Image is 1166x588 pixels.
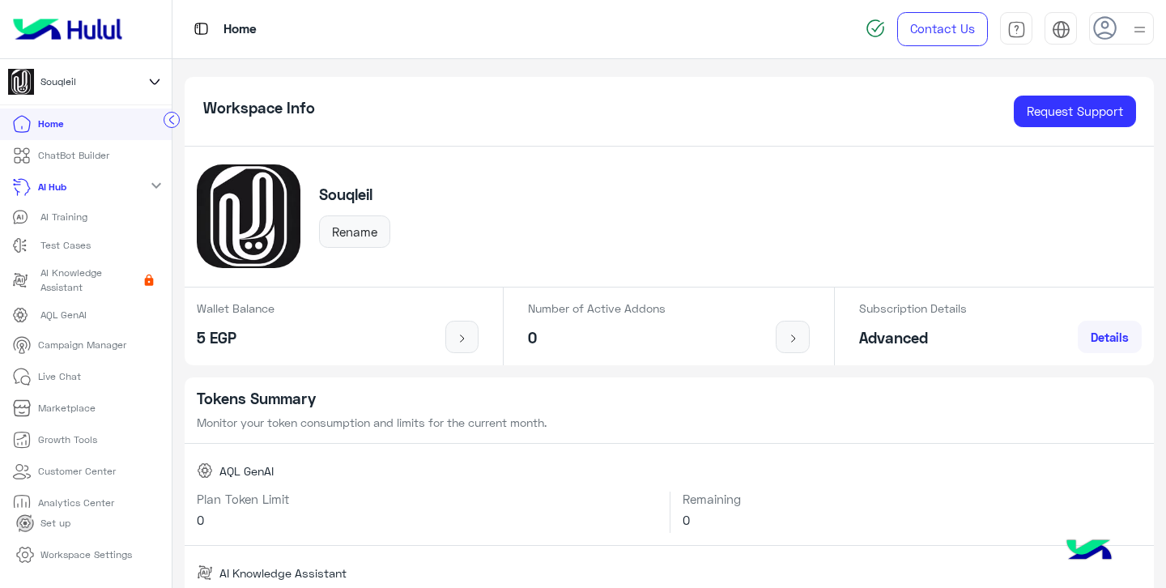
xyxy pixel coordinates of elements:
[38,464,116,479] p: Customer Center
[223,19,257,40] p: Home
[866,19,885,38] img: spinner
[197,164,300,268] img: workspace-image
[1078,321,1142,353] a: Details
[859,300,967,317] p: Subscription Details
[1007,20,1026,39] img: tab
[319,185,390,204] h5: Souqleil
[38,432,97,447] p: Growth Tools
[38,369,81,384] p: Live Chat
[1130,19,1150,40] img: profile
[219,565,347,582] span: AI Knowledge Assistant
[197,414,1142,431] p: Monitor your token consumption and limits for the current month.
[38,401,96,415] p: Marketplace
[1000,12,1032,46] a: tab
[40,266,138,295] p: AI Knowledge Assistant
[319,215,390,248] button: Rename
[147,176,166,195] mat-icon: expand_more
[197,492,657,506] h6: Plan Token Limit
[40,548,132,562] p: Workspace Settings
[3,508,83,539] a: Set up
[197,565,213,581] img: AI Knowledge Assistant
[528,329,666,347] h5: 0
[1061,523,1117,580] img: hulul-logo.png
[897,12,988,46] a: Contact Us
[40,75,76,89] span: Souqleil
[38,338,126,352] p: Campaign Manager
[1052,20,1070,39] img: tab
[191,19,211,39] img: tab
[38,180,66,194] p: AI Hub
[40,238,91,253] p: Test Cases
[1014,96,1136,128] a: Request Support
[197,300,274,317] p: Wallet Balance
[3,539,145,571] a: Workspace Settings
[528,300,666,317] p: Number of Active Addons
[683,513,1142,527] h6: 0
[38,117,63,131] p: Home
[197,513,657,527] h6: 0
[197,390,1142,408] h5: Tokens Summary
[197,462,213,479] img: AQL GenAI
[38,496,114,510] p: Analytics Center
[6,12,129,46] img: Logo
[197,329,274,347] h5: 5 EGP
[38,148,109,163] p: ChatBot Builder
[1091,330,1129,344] span: Details
[8,69,34,95] img: 102968075709091
[40,516,70,530] p: Set up
[40,308,87,322] p: AQL GenAI
[40,210,87,224] p: AI Training
[683,492,1142,506] h6: Remaining
[859,329,967,347] h5: Advanced
[203,99,315,117] h5: Workspace Info
[783,332,803,345] img: icon
[452,332,472,345] img: icon
[219,462,274,479] span: AQL GenAI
